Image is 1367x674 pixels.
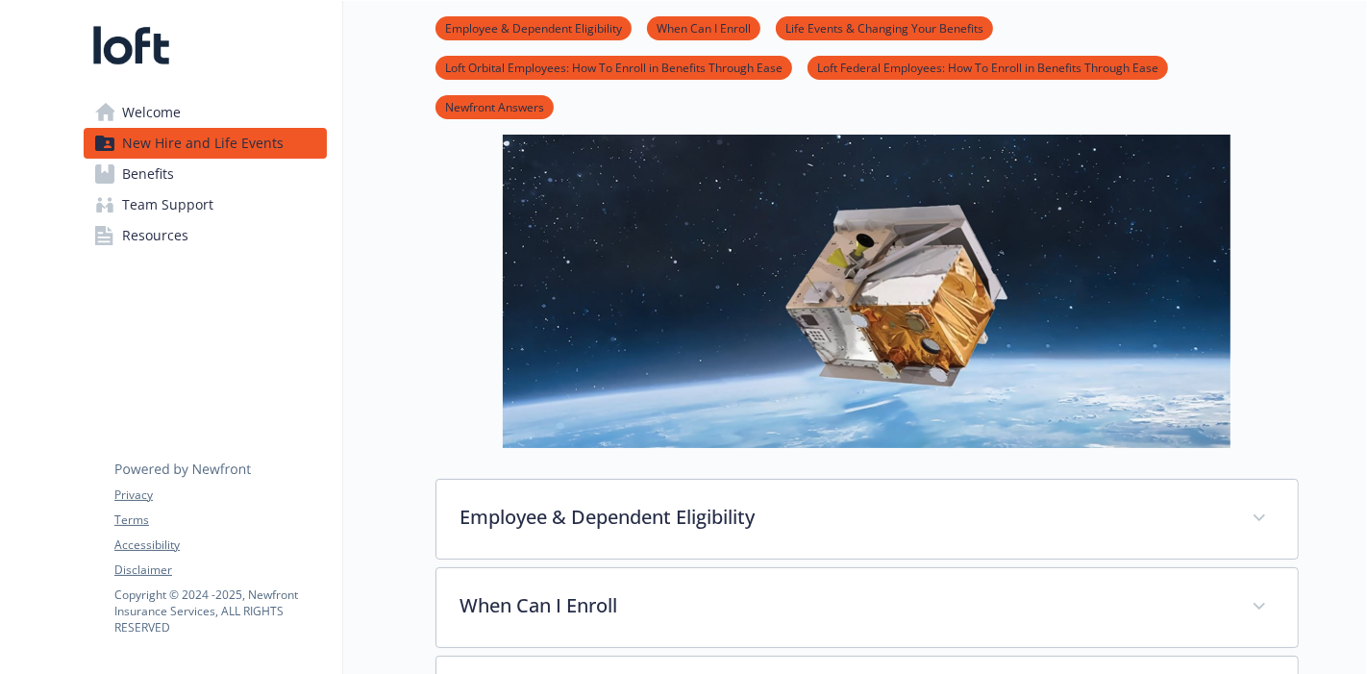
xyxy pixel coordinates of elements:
[436,480,1298,559] div: Employee & Dependent Eligibility
[84,220,327,251] a: Resources
[460,591,1229,620] p: When Can I Enroll
[122,128,284,159] span: New Hire and Life Events
[114,487,326,504] a: Privacy
[776,18,993,37] a: Life Events & Changing Your Benefits
[436,568,1298,647] div: When Can I Enroll
[122,189,213,220] span: Team Support
[122,97,181,128] span: Welcome
[647,18,760,37] a: When Can I Enroll
[114,537,326,554] a: Accessibility
[114,587,326,636] p: Copyright © 2024 - 2025 , Newfront Insurance Services, ALL RIGHTS RESERVED
[435,97,554,115] a: Newfront Answers
[460,503,1229,532] p: Employee & Dependent Eligibility
[808,58,1168,76] a: Loft Federal Employees: How To Enroll in Benefits Through Ease
[84,128,327,159] a: New Hire and Life Events
[122,159,174,189] span: Benefits
[435,18,632,37] a: Employee & Dependent Eligibility
[114,562,326,579] a: Disclaimer
[84,189,327,220] a: Team Support
[122,220,188,251] span: Resources
[84,97,327,128] a: Welcome
[84,159,327,189] a: Benefits
[435,58,792,76] a: Loft Orbital Employees: How To Enroll in Benefits Through Ease
[114,512,326,529] a: Terms
[503,134,1231,448] img: new hire page banner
